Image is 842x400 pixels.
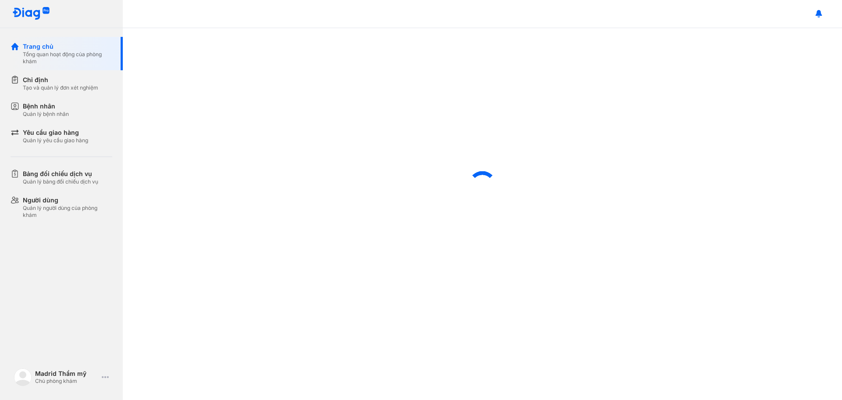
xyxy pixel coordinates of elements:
[23,84,98,91] div: Tạo và quản lý đơn xét nghiệm
[23,196,112,205] div: Người dùng
[35,370,98,378] div: Madrid Thẩm mỹ
[14,368,32,386] img: logo
[23,137,88,144] div: Quản lý yêu cầu giao hàng
[12,7,50,21] img: logo
[23,178,98,185] div: Quản lý bảng đối chiếu dịch vụ
[35,378,98,385] div: Chủ phòng khám
[23,51,112,65] div: Tổng quan hoạt động của phòng khám
[23,76,98,84] div: Chỉ định
[23,102,69,111] div: Bệnh nhân
[23,128,88,137] div: Yêu cầu giao hàng
[23,111,69,118] div: Quản lý bệnh nhân
[23,42,112,51] div: Trang chủ
[23,205,112,219] div: Quản lý người dùng của phòng khám
[23,169,98,178] div: Bảng đối chiếu dịch vụ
